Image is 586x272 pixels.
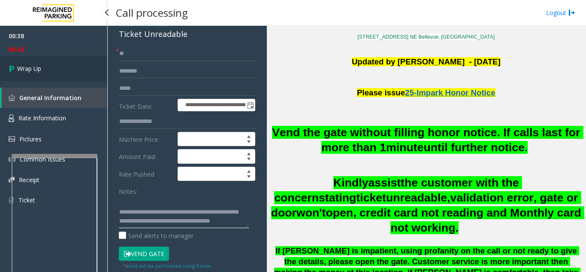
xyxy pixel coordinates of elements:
[9,177,15,183] img: 'icon'
[243,139,255,146] span: Decrease value
[386,141,423,154] span: minute
[333,176,368,189] span: Kindly
[117,149,175,164] label: Amount Paid:
[405,84,495,98] a: 25-Impark Honor Notice
[119,231,193,240] label: Send alerts to manager
[117,132,175,147] label: Machine Price:
[133,20,169,28] span: -
[243,150,255,156] span: Increase value
[525,141,528,154] span: .
[271,191,581,219] span: validation error, gate or door
[18,114,66,122] span: Rate Information
[117,167,175,181] label: Rate Pushed:
[568,8,575,17] img: logout
[19,94,82,102] span: General Information
[356,191,386,204] span: ticket
[9,95,15,101] img: 'icon'
[119,184,137,196] label: Notes:
[119,247,169,261] button: Vend Gate
[352,57,501,66] b: Updated by [PERSON_NAME] - [DATE]
[2,88,107,108] a: General Information
[9,156,15,163] img: 'icon'
[9,196,14,204] img: 'icon'
[357,88,405,97] span: Please issue
[119,28,255,40] div: Ticket Unreadable
[405,88,495,97] span: 25-Impark Honor Notice
[296,206,326,219] span: won't
[546,8,575,17] a: Logout
[9,114,14,122] img: 'icon'
[9,136,15,142] img: 'icon'
[243,156,255,163] span: Decrease value
[274,176,522,204] span: the customer with the concern
[123,263,211,269] small: Vend will be performed using 9 tone
[369,176,401,189] span: assist
[17,64,41,73] span: Wrap Up
[112,2,192,23] h3: Call processing
[272,126,583,154] span: Vend the gate without filling honor notice. If calls last for more than 1
[117,99,175,112] label: Ticket Date:
[243,132,255,139] span: Increase value
[19,135,42,143] span: Pictures
[243,167,255,174] span: Increase value
[358,34,495,40] a: [STREET_ADDRESS] NE Bellevue, [GEOGRAPHIC_DATA]
[245,99,255,111] span: Toggle popup
[319,191,356,204] span: stating
[386,191,450,204] span: unreadable,
[423,141,524,154] span: until further notice
[243,174,255,181] span: Decrease value
[326,206,584,234] span: open, credit card not reading and Monthly card not working.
